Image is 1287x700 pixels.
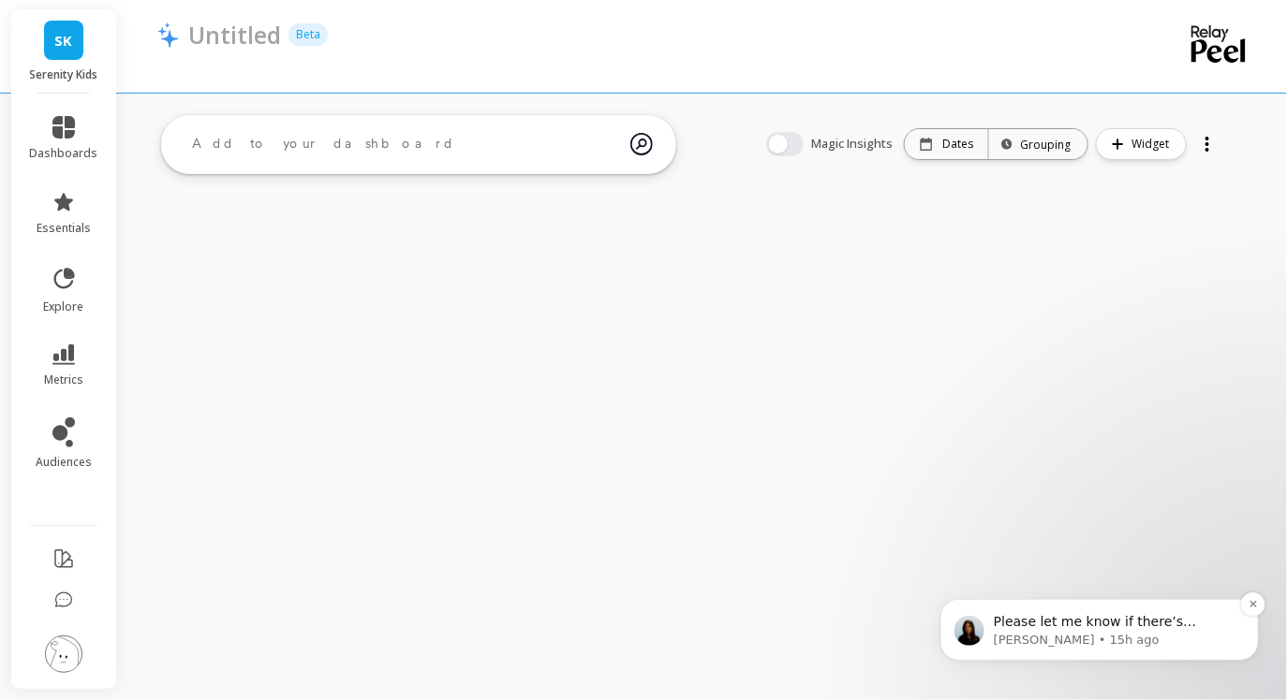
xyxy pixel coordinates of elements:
div: Grouping [1006,136,1071,153]
img: magic search icon [630,119,653,169]
span: essentials [37,221,91,236]
p: Untitled [188,19,281,51]
iframe: Intercom notifications message [912,560,1287,691]
span: audiences [36,455,92,470]
p: Serenity Kids [30,67,98,82]
img: header icon [157,22,179,48]
span: SK [55,30,73,51]
span: Magic Insights [811,135,896,153]
p: Beta [288,23,328,46]
span: Widget [1132,135,1175,153]
span: metrics [44,372,83,387]
button: Widget [1096,128,1187,160]
span: explore [44,299,84,314]
img: profile picture [45,635,82,673]
span: dashboards [30,146,98,161]
p: Dates [942,137,973,152]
